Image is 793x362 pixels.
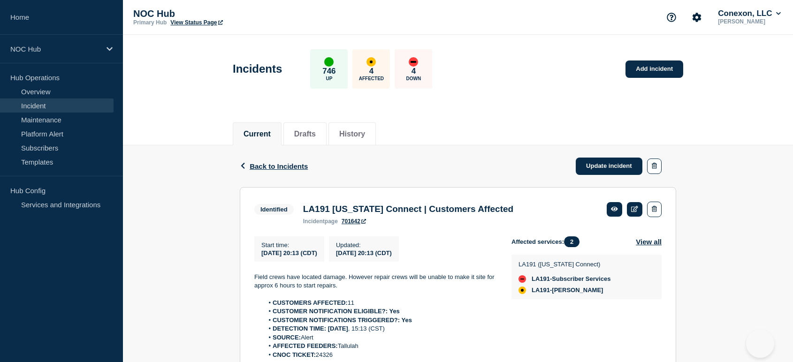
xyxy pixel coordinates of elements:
button: Back to Incidents [240,162,308,170]
li: 24326 [264,351,497,359]
li: , 15:13 (CST) [264,324,497,333]
strong: CUSTOMER NOTIFICATION ELIGIBLE?: Yes [273,308,400,315]
button: History [339,130,365,138]
p: NOC Hub [133,8,321,19]
span: Back to Incidents [250,162,308,170]
h1: Incidents [233,62,282,75]
a: Add incident [625,60,683,78]
span: [DATE] 20:13 (CDT) [261,249,317,256]
button: Account settings [687,8,707,27]
p: Down [406,76,421,81]
p: 4 [369,67,374,76]
div: affected [366,57,376,67]
div: affected [518,287,526,294]
div: down [518,275,526,283]
strong: DETECTION TIME: [DATE] [273,325,348,332]
div: up [324,57,334,67]
li: 11 [264,299,497,307]
strong: CNOC TICKET: [273,351,316,358]
strong: SOURCE: [273,334,301,341]
p: Start time : [261,241,317,249]
p: NOC Hub [10,45,100,53]
p: Up [326,76,332,81]
strong: CUSTOMERS AFFECTED: [273,299,348,306]
li: Alert [264,333,497,342]
span: LA191-Subscriber Services [532,275,610,283]
p: Affected [359,76,384,81]
p: page [303,218,338,225]
button: Support [662,8,681,27]
button: Conexon, LLC [716,9,783,18]
button: View all [636,236,662,247]
span: incident [303,218,325,225]
li: Tallulah [264,342,497,350]
span: LA191-[PERSON_NAME] [532,287,603,294]
p: 4 [412,67,416,76]
p: 746 [322,67,335,76]
div: [DATE] 20:13 (CDT) [336,249,392,256]
button: Current [244,130,271,138]
p: [PERSON_NAME] [716,18,783,25]
span: Affected services: [511,236,584,247]
strong: CUSTOMER NOTIFICATIONS TRIGGERED?: Yes [273,317,412,324]
p: LA191 ([US_STATE] Connect) [518,261,610,268]
p: Primary Hub [133,19,167,26]
button: Drafts [294,130,316,138]
h3: LA191 [US_STATE] Connect | Customers Affected [303,204,513,214]
p: Field crews have located damage. However repair crews will be unable to make it site for approx 6... [254,273,496,290]
a: View Status Page [170,19,222,26]
span: Identified [254,204,294,215]
span: 2 [564,236,579,247]
a: Update incident [576,158,642,175]
p: Updated : [336,241,392,249]
iframe: Help Scout Beacon - Open [746,330,774,358]
a: 701642 [342,218,366,225]
div: down [409,57,418,67]
strong: AFFECTED FEEDERS: [273,342,338,349]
